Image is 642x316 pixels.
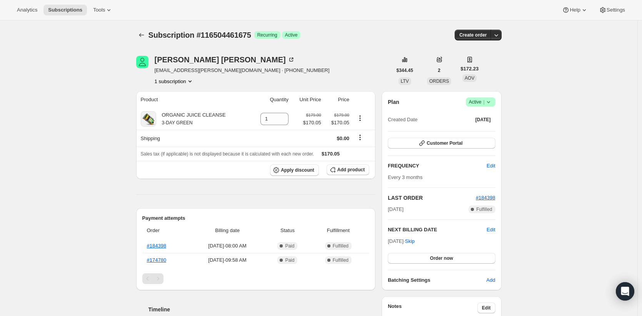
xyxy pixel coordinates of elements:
[392,65,418,76] button: $344.45
[388,276,486,284] h6: Batching Settings
[148,31,251,39] span: Subscription #116504461675
[388,253,495,264] button: Order now
[136,56,148,68] span: Gabrielle Swisher
[136,130,250,147] th: Shipping
[324,91,352,108] th: Price
[156,111,226,127] div: ORGANIC JUICE CLEANSE
[486,276,495,284] span: Add
[482,160,500,172] button: Edit
[388,206,404,213] span: [DATE]
[93,7,105,13] span: Tools
[136,30,147,40] button: Subscriptions
[401,79,409,84] span: LTV
[268,227,307,234] span: Status
[257,32,277,38] span: Recurring
[483,99,484,105] span: |
[43,5,87,15] button: Subscriptions
[303,119,321,127] span: $170.05
[388,138,495,149] button: Customer Portal
[476,195,495,201] a: #184398
[557,5,592,15] button: Help
[285,32,298,38] span: Active
[270,164,319,176] button: Apply discount
[142,222,189,239] th: Order
[17,7,37,13] span: Analytics
[388,303,477,313] h3: Notes
[333,257,349,263] span: Fulfilled
[322,151,340,157] span: $170.05
[250,91,291,108] th: Quantity
[327,164,369,175] button: Add product
[333,243,349,249] span: Fulfilled
[354,133,366,142] button: Shipping actions
[427,140,462,146] span: Customer Portal
[142,273,370,284] nav: Pagination
[487,226,495,234] button: Edit
[281,167,314,173] span: Apply discount
[607,7,625,13] span: Settings
[285,257,294,263] span: Paid
[397,67,413,74] span: $344.45
[326,119,349,127] span: $170.05
[471,114,495,125] button: [DATE]
[388,174,422,180] span: Every 3 months
[306,113,321,117] small: $179.00
[88,5,117,15] button: Tools
[136,91,250,108] th: Product
[476,194,495,202] button: #184398
[155,56,295,64] div: [PERSON_NAME] [PERSON_NAME]
[142,214,370,222] h2: Payment attempts
[148,306,376,313] h2: Timeline
[388,98,399,106] h2: Plan
[141,111,156,127] img: product img
[388,116,417,124] span: Created Date
[476,206,492,212] span: Fulfilled
[433,65,445,76] button: 2
[482,274,500,286] button: Add
[388,226,487,234] h2: NEXT BILLING DATE
[147,257,167,263] a: #174780
[12,5,42,15] button: Analytics
[477,303,495,313] button: Edit
[334,113,349,117] small: $179.00
[48,7,82,13] span: Subscriptions
[400,235,419,247] button: Skip
[192,227,263,234] span: Billing date
[459,32,487,38] span: Create order
[429,79,449,84] span: ORDERS
[482,305,491,311] span: Edit
[487,162,495,170] span: Edit
[337,167,365,173] span: Add product
[430,255,453,261] span: Order now
[616,282,634,301] div: Open Intercom Messenger
[594,5,630,15] button: Settings
[162,120,193,125] small: 3-DAY GREEN
[469,98,492,106] span: Active
[337,135,349,141] span: $0.00
[388,194,476,202] h2: LAST ORDER
[455,30,491,40] button: Create order
[192,256,263,264] span: [DATE] · 09:58 AM
[405,237,415,245] span: Skip
[388,238,415,244] span: [DATE] ·
[475,117,491,123] span: [DATE]
[285,243,294,249] span: Paid
[147,243,167,249] a: #184398
[438,67,440,74] span: 2
[291,91,324,108] th: Unit Price
[354,114,366,122] button: Product actions
[460,65,479,73] span: $172.23
[570,7,580,13] span: Help
[312,227,365,234] span: Fulfillment
[155,77,194,85] button: Product actions
[141,151,314,157] span: Sales tax (if applicable) is not displayed because it is calculated with each new order.
[192,242,263,250] span: [DATE] · 08:00 AM
[155,67,330,74] span: [EMAIL_ADDRESS][PERSON_NAME][DOMAIN_NAME] · [PHONE_NUMBER]
[388,162,487,170] h2: FREQUENCY
[465,75,474,81] span: AOV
